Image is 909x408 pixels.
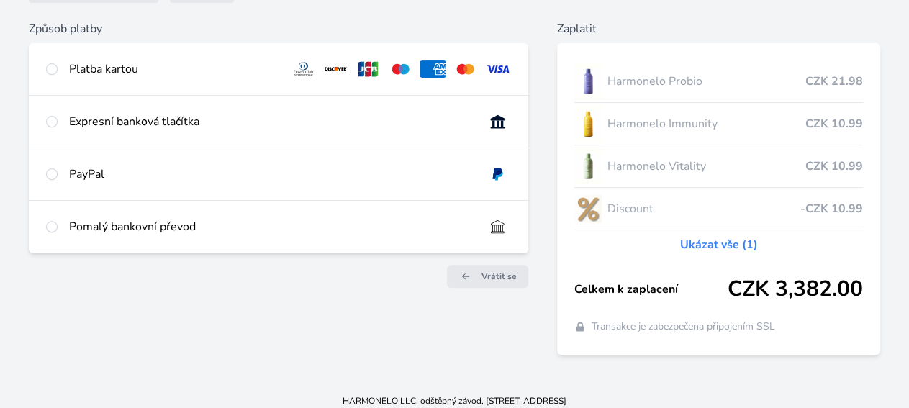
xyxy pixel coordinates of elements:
[420,60,446,78] img: amex.svg
[574,106,602,142] img: IMMUNITY_se_stinem_x-lo.jpg
[574,148,602,184] img: CLEAN_VITALITY_se_stinem_x-lo.jpg
[387,60,414,78] img: maestro.svg
[728,276,863,302] span: CZK 3,382.00
[805,73,863,90] span: CZK 21.98
[607,158,805,175] span: Harmonelo Vitality
[679,236,757,253] a: Ukázat vše (1)
[484,166,511,183] img: paypal.svg
[484,113,511,130] img: onlineBanking_CZ.svg
[592,319,775,334] span: Transakce je zabezpečena připojením SSL
[607,115,805,132] span: Harmonelo Immunity
[484,60,511,78] img: visa.svg
[355,60,381,78] img: jcb.svg
[557,20,880,37] h6: Zaplatit
[452,60,479,78] img: mc.svg
[69,166,473,183] div: PayPal
[805,158,863,175] span: CZK 10.99
[447,265,528,288] a: Vrátit se
[805,115,863,132] span: CZK 10.99
[322,60,349,78] img: discover.svg
[800,200,863,217] span: -CZK 10.99
[69,218,473,235] div: Pomalý bankovní převod
[69,60,279,78] div: Platba kartou
[29,20,528,37] h6: Způsob platby
[481,271,517,282] span: Vrátit se
[574,63,602,99] img: CLEAN_PROBIO_se_stinem_x-lo.jpg
[484,218,511,235] img: bankTransfer_IBAN.svg
[607,200,800,217] span: Discount
[574,281,728,298] span: Celkem k zaplacení
[69,113,473,130] div: Expresní banková tlačítka
[290,60,317,78] img: diners.svg
[574,191,602,227] img: discount-lo.png
[607,73,805,90] span: Harmonelo Probio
